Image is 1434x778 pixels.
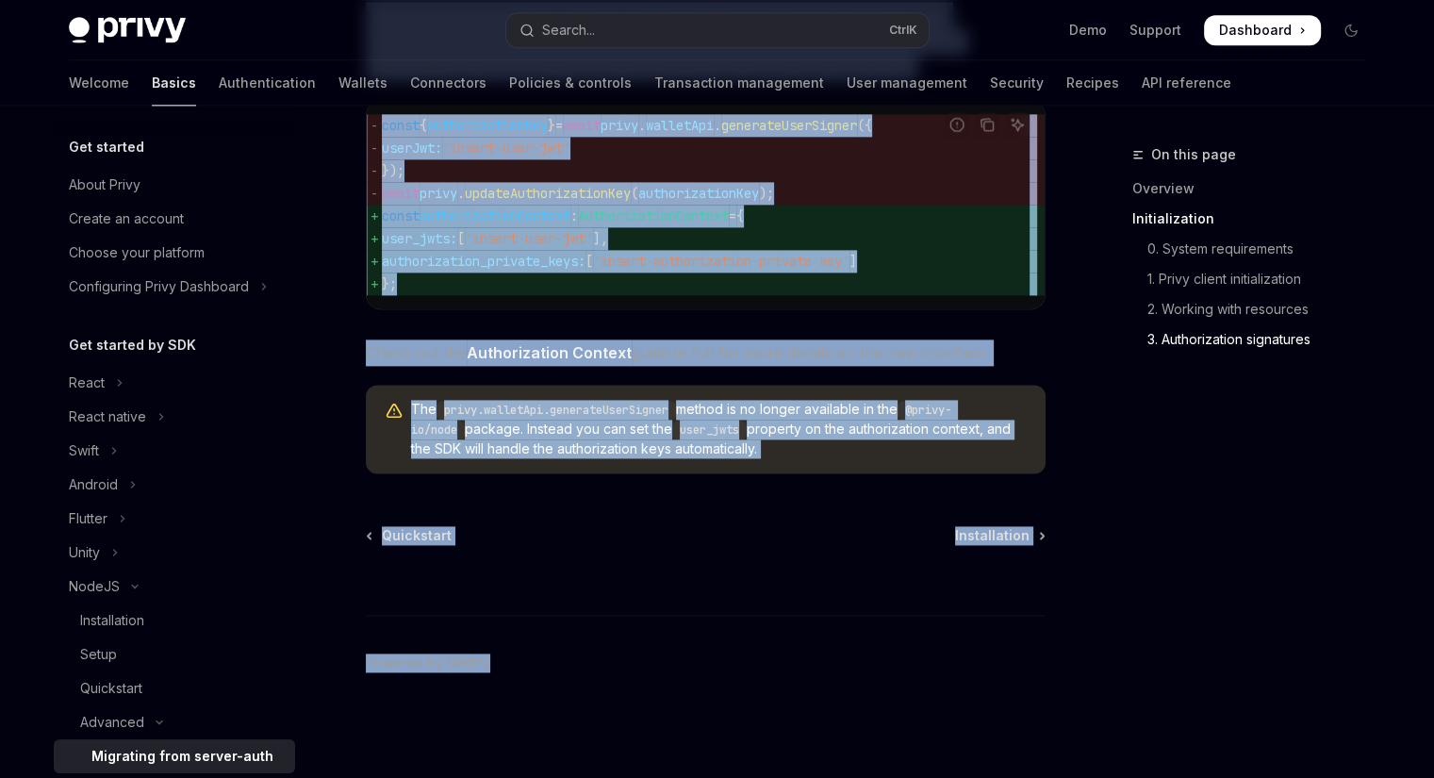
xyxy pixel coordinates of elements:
[54,400,295,434] button: Toggle React native section
[411,401,951,439] code: @privy-io/node
[54,536,295,570] button: Toggle Unity section
[54,366,295,400] button: Toggle React section
[736,207,744,224] span: {
[69,136,144,158] h5: Get started
[465,185,631,202] span: updateAuthorizationKey
[849,253,857,270] span: ]
[54,705,295,739] button: Toggle Advanced section
[420,207,570,224] span: authorizationContext
[69,439,99,462] div: Swift
[54,739,295,773] a: Migrating from server-auth
[338,60,387,106] a: Wallets
[69,275,249,298] div: Configuring Privy Dashboard
[721,117,857,134] span: generateUserSigner
[555,117,563,134] span: =
[80,643,117,666] div: Setup
[382,140,442,157] span: userJwt:
[1066,60,1119,106] a: Recipes
[1132,264,1381,294] a: 1. Privy client initialization
[69,406,146,428] div: React native
[54,168,295,202] a: About Privy
[91,745,273,768] div: Migrating from server-auth
[366,654,490,672] a: Powered by Mintlify
[69,541,100,564] div: Unity
[410,60,486,106] a: Connectors
[593,230,608,247] span: ],
[465,230,593,247] span: 'insert-user-jwt'
[506,13,929,47] button: Open search
[382,207,420,224] span: const
[69,207,184,230] div: Create an account
[54,637,295,671] a: Setup
[69,575,120,598] div: NodeJS
[672,421,747,439] code: user_jwts
[646,117,714,134] span: walletApi
[69,334,196,356] h5: Get started by SDK
[975,112,999,137] button: Copy the contents from the code block
[759,185,774,202] span: );
[1129,21,1181,40] a: Support
[382,230,457,247] span: user_jwts:
[889,23,917,38] span: Ctrl K
[54,570,295,604] button: Toggle NodeJS section
[638,117,646,134] span: .
[382,253,585,270] span: authorization_private_keys:
[457,230,465,247] span: [
[54,236,295,270] a: Choose your platform
[847,60,967,106] a: User management
[990,60,1044,106] a: Security
[955,526,1044,545] a: Installation
[1336,15,1366,45] button: Toggle dark mode
[1219,21,1292,40] span: Dashboard
[945,112,969,137] button: Report incorrect code
[54,434,295,468] button: Toggle Swift section
[366,339,1046,366] span: Check out the guide in full for more details on the new interface.
[411,400,1027,458] span: The method is no longer available in the package. Instead you can set the property on the authori...
[714,117,721,134] span: .
[54,502,295,536] button: Toggle Flutter section
[382,526,452,545] span: Quickstart
[631,185,638,202] span: (
[368,526,452,545] a: Quickstart
[601,117,638,134] span: privy
[54,604,295,637] a: Installation
[382,185,420,202] span: await
[1204,15,1321,45] a: Dashboard
[427,117,548,134] span: authorizationKey
[1069,21,1107,40] a: Demo
[638,185,759,202] span: authorizationKey
[1132,294,1381,324] a: 2. Working with resources
[420,185,457,202] span: privy
[654,60,824,106] a: Transaction management
[1132,234,1381,264] a: 0. System requirements
[563,117,601,134] span: await
[442,140,570,157] span: 'insert-user-jwt'
[955,526,1030,545] span: Installation
[152,60,196,106] a: Basics
[585,253,593,270] span: [
[1142,60,1231,106] a: API reference
[542,19,595,41] div: Search...
[857,117,872,134] span: ({
[729,207,736,224] span: =
[69,473,118,496] div: Android
[69,17,186,43] img: dark logo
[69,507,107,530] div: Flutter
[382,275,397,292] span: };
[382,117,420,134] span: const
[1151,143,1236,166] span: On this page
[80,609,144,632] div: Installation
[69,174,140,196] div: About Privy
[69,372,105,394] div: React
[467,343,632,363] a: Authorization Context
[219,60,316,106] a: Authentication
[80,677,142,700] div: Quickstart
[54,270,295,304] button: Toggle Configuring Privy Dashboard section
[382,162,404,179] span: });
[1005,112,1030,137] button: Ask AI
[509,60,632,106] a: Policies & controls
[1132,204,1381,234] a: Initialization
[1132,174,1381,204] a: Overview
[457,185,465,202] span: .
[593,253,849,270] span: 'insert-authorization-private-key'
